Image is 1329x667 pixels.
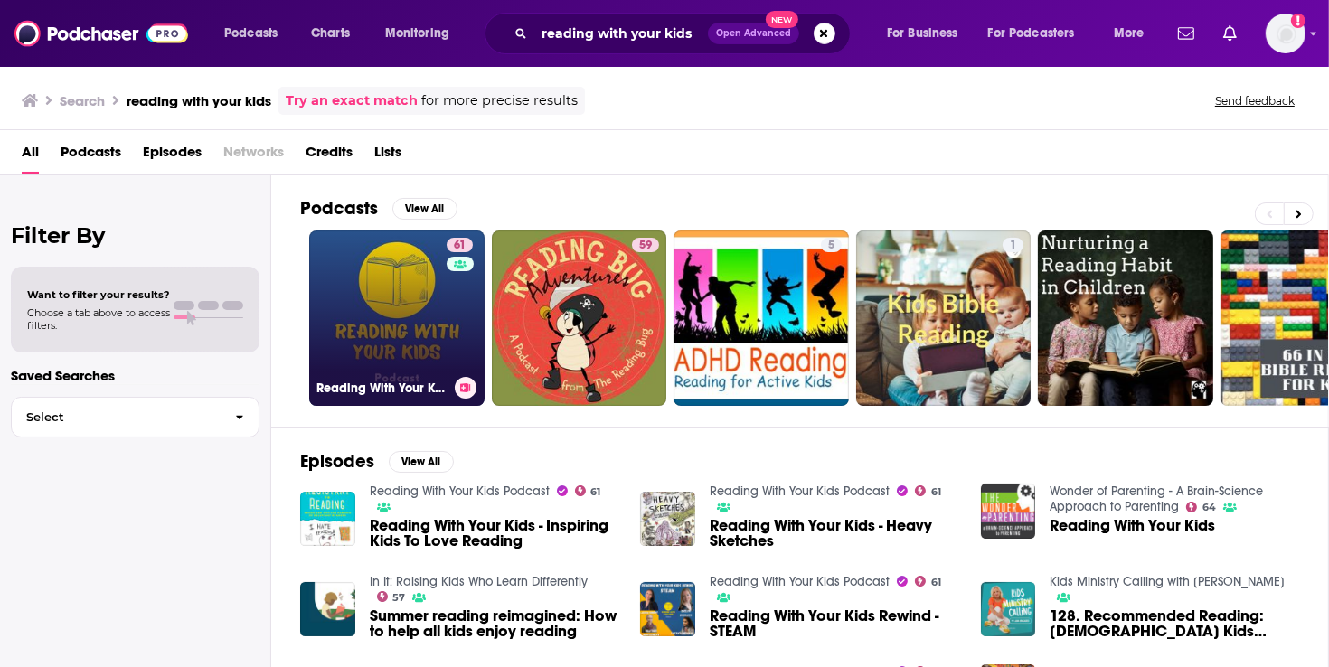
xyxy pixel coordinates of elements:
[11,397,259,437] button: Select
[1003,238,1023,252] a: 1
[392,594,405,602] span: 57
[374,137,401,174] a: Lists
[370,484,550,499] a: Reading With Your Kids Podcast
[300,450,374,473] h2: Episodes
[1210,93,1300,108] button: Send feedback
[590,488,600,496] span: 61
[931,488,941,496] span: 61
[502,13,868,54] div: Search podcasts, credits, & more...
[309,230,485,406] a: 61Reading With Your Kids Podcast
[710,484,890,499] a: Reading With Your Kids Podcast
[1050,608,1299,639] span: 128. Recommended Reading: [DEMOGRAPHIC_DATA] Kids Books For Families
[300,492,355,547] img: Reading With Your Kids - Inspiring Kids To Love Reading
[22,137,39,174] span: All
[640,582,695,637] img: Reading With Your Kids Rewind - STEAM
[887,21,958,46] span: For Business
[1050,484,1263,514] a: Wonder of Parenting - A Brain-Science Approach to Parenting
[708,23,799,44] button: Open AdvancedNew
[61,137,121,174] a: Podcasts
[370,574,588,589] a: In It: Raising Kids Who Learn Differently
[1171,18,1202,49] a: Show notifications dropdown
[575,485,601,496] a: 61
[1050,518,1215,533] a: Reading With Your Kids
[856,230,1032,406] a: 1
[1266,14,1305,53] button: Show profile menu
[1202,503,1216,512] span: 64
[1266,14,1305,53] span: Logged in as kkneafsey
[27,288,170,301] span: Want to filter your results?
[11,367,259,384] p: Saved Searches
[370,608,619,639] a: Summer reading reimagined: How to help all kids enjoy reading
[1114,21,1145,46] span: More
[716,29,791,38] span: Open Advanced
[421,90,578,111] span: for more precise results
[710,608,959,639] a: Reading With Your Kids Rewind - STEAM
[316,380,448,396] h3: Reading With Your Kids Podcast
[300,197,378,220] h2: Podcasts
[915,485,941,496] a: 61
[60,92,105,109] h3: Search
[1050,574,1285,589] a: Kids Ministry Calling with Jana Magruder
[143,137,202,174] a: Episodes
[300,197,457,220] a: PodcastsView All
[372,19,473,48] button: open menu
[976,19,1101,48] button: open menu
[710,518,959,549] a: Reading With Your Kids - Heavy Sketches
[454,237,466,255] span: 61
[223,137,284,174] span: Networks
[224,21,278,46] span: Podcasts
[915,576,941,587] a: 61
[821,238,842,252] a: 5
[1216,18,1244,49] a: Show notifications dropdown
[981,582,1036,637] img: 128. Recommended Reading: Christian Kids Books For Families
[828,237,834,255] span: 5
[300,582,355,637] img: Summer reading reimagined: How to help all kids enjoy reading
[27,306,170,332] span: Choose a tab above to access filters.
[370,518,619,549] a: Reading With Your Kids - Inspiring Kids To Love Reading
[1050,608,1299,639] a: 128. Recommended Reading: Christian Kids Books For Families
[766,11,798,28] span: New
[1266,14,1305,53] img: User Profile
[1101,19,1167,48] button: open menu
[981,484,1036,539] img: Reading With Your Kids
[640,492,695,547] img: Reading With Your Kids - Heavy Sketches
[306,137,353,174] a: Credits
[392,198,457,220] button: View All
[874,19,981,48] button: open menu
[286,90,418,111] a: Try an exact match
[12,411,221,423] span: Select
[674,230,849,406] a: 5
[299,19,361,48] a: Charts
[492,230,667,406] a: 59
[14,16,188,51] img: Podchaser - Follow, Share and Rate Podcasts
[639,237,652,255] span: 59
[300,450,454,473] a: EpisodesView All
[389,451,454,473] button: View All
[1010,237,1016,255] span: 1
[931,578,941,587] span: 61
[311,21,350,46] span: Charts
[385,21,449,46] span: Monitoring
[534,19,708,48] input: Search podcasts, credits, & more...
[988,21,1075,46] span: For Podcasters
[447,238,473,252] a: 61
[632,238,659,252] a: 59
[1291,14,1305,28] svg: Add a profile image
[127,92,271,109] h3: reading with your kids
[377,591,406,602] a: 57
